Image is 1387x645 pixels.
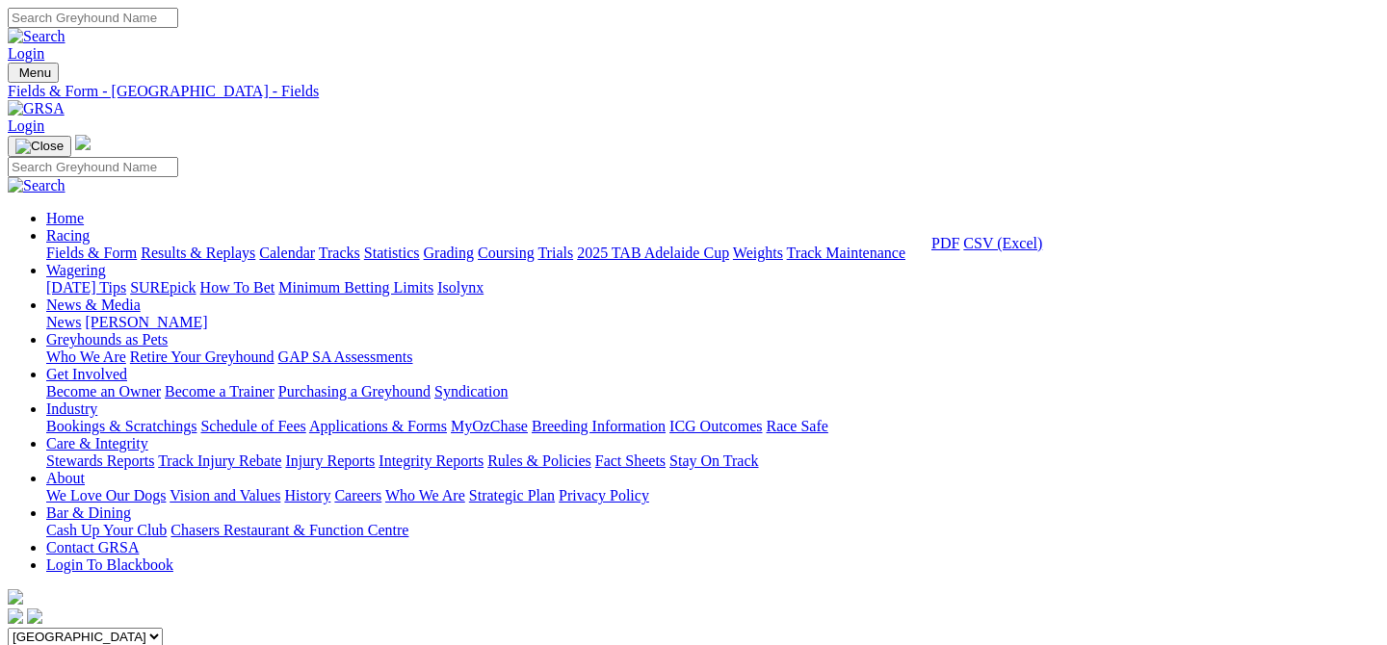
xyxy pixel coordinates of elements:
[8,28,65,45] img: Search
[46,452,154,469] a: Stewards Reports
[963,235,1042,251] a: CSV (Excel)
[46,348,1379,366] div: Greyhounds as Pets
[46,556,173,573] a: Login To Blackbook
[46,504,131,521] a: Bar & Dining
[46,383,161,400] a: Become an Owner
[537,245,573,261] a: Trials
[85,314,207,330] a: [PERSON_NAME]
[8,63,59,83] button: Toggle navigation
[931,235,1042,252] div: Download
[46,539,139,555] a: Contact GRSA
[8,136,71,157] button: Toggle navigation
[75,135,91,150] img: logo-grsa-white.png
[284,487,330,503] a: History
[364,245,420,261] a: Statistics
[46,279,126,296] a: [DATE] Tips
[130,348,275,365] a: Retire Your Greyhound
[200,279,275,296] a: How To Bet
[595,452,666,469] a: Fact Sheets
[46,470,85,486] a: About
[165,383,275,400] a: Become a Trainer
[46,262,106,278] a: Wagering
[46,314,1379,331] div: News & Media
[27,608,42,624] img: twitter.svg
[278,383,431,400] a: Purchasing a Greyhound
[46,227,90,244] a: Racing
[46,400,97,417] a: Industry
[200,418,305,434] a: Schedule of Fees
[8,177,65,194] img: Search
[46,522,1379,539] div: Bar & Dining
[8,589,23,605] img: logo-grsa-white.png
[319,245,360,261] a: Tracks
[733,245,783,261] a: Weights
[787,245,905,261] a: Track Maintenance
[451,418,528,434] a: MyOzChase
[46,331,168,348] a: Greyhounds as Pets
[8,100,65,117] img: GRSA
[8,157,178,177] input: Search
[19,65,51,80] span: Menu
[469,487,555,503] a: Strategic Plan
[158,452,281,469] a: Track Injury Rebate
[46,210,84,226] a: Home
[577,245,729,261] a: 2025 TAB Adelaide Cup
[669,418,762,434] a: ICG Outcomes
[46,383,1379,400] div: Get Involved
[478,245,535,261] a: Coursing
[559,487,649,503] a: Privacy Policy
[46,522,167,538] a: Cash Up Your Club
[46,487,166,503] a: We Love Our Dogs
[434,383,508,400] a: Syndication
[46,366,127,382] a: Get Involved
[170,522,408,538] a: Chasers Restaurant & Function Centre
[8,83,1379,100] a: Fields & Form - [GEOGRAPHIC_DATA] - Fields
[46,487,1379,504] div: About
[46,452,1379,470] div: Care & Integrity
[170,487,280,503] a: Vision and Values
[46,279,1379,297] div: Wagering
[46,418,1379,435] div: Industry
[532,418,666,434] a: Breeding Information
[46,348,126,365] a: Who We Are
[46,297,141,313] a: News & Media
[669,452,758,469] a: Stay On Track
[46,245,137,261] a: Fields & Form
[15,139,64,154] img: Close
[437,279,484,296] a: Isolynx
[931,235,959,251] a: PDF
[424,245,474,261] a: Grading
[278,279,433,296] a: Minimum Betting Limits
[487,452,591,469] a: Rules & Policies
[385,487,465,503] a: Who We Are
[766,418,827,434] a: Race Safe
[46,245,1379,262] div: Racing
[46,435,148,451] a: Care & Integrity
[46,418,196,434] a: Bookings & Scratchings
[46,314,81,330] a: News
[259,245,315,261] a: Calendar
[141,245,255,261] a: Results & Replays
[8,117,44,134] a: Login
[334,487,381,503] a: Careers
[8,8,178,28] input: Search
[379,452,484,469] a: Integrity Reports
[130,279,196,296] a: SUREpick
[285,452,375,469] a: Injury Reports
[309,418,447,434] a: Applications & Forms
[278,348,413,365] a: GAP SA Assessments
[8,608,23,624] img: facebook.svg
[8,45,44,62] a: Login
